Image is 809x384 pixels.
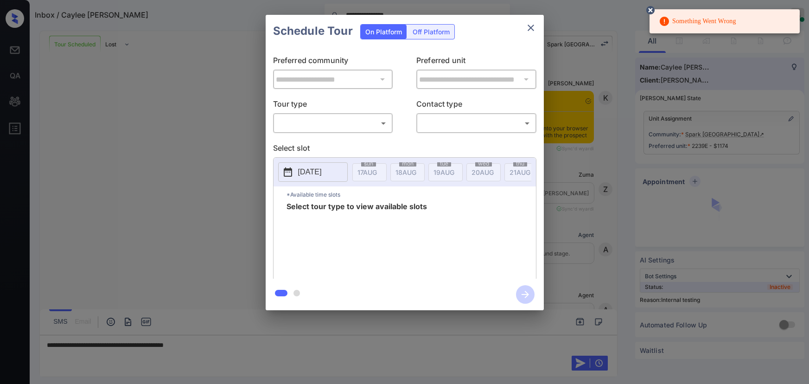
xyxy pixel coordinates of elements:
button: close [522,19,540,37]
div: On Platform [361,25,407,39]
p: [DATE] [298,166,322,178]
div: Off Platform [408,25,454,39]
button: [DATE] [278,162,348,182]
span: Select tour type to view available slots [287,203,427,277]
p: Select slot [273,142,536,157]
p: Tour type [273,98,393,113]
p: Preferred community [273,55,393,70]
p: *Available time slots [287,186,536,203]
div: Something Went Wrong [659,12,736,31]
p: Preferred unit [416,55,536,70]
p: Contact type [416,98,536,113]
h2: Schedule Tour [266,15,360,47]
